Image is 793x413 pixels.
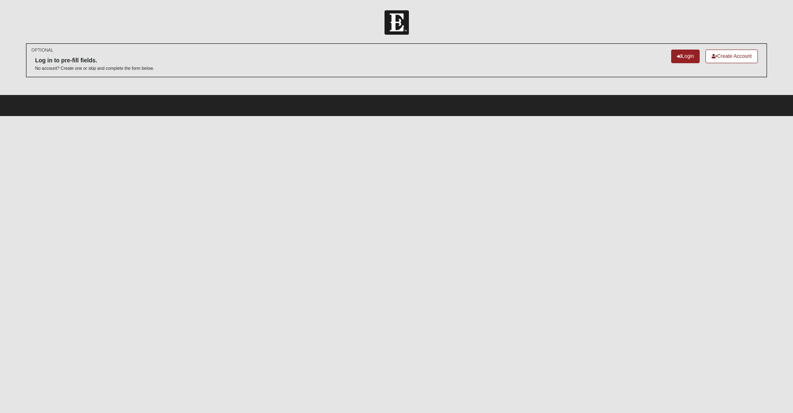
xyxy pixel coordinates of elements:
h6: Log in to pre-fill fields. [35,57,154,64]
a: Create Account [705,50,758,63]
a: Login [671,50,700,63]
p: No account? Create one or skip and complete the form below. [35,65,154,71]
img: Church of Eleven22 Logo [385,10,409,35]
small: OPTIONAL [31,47,53,53]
